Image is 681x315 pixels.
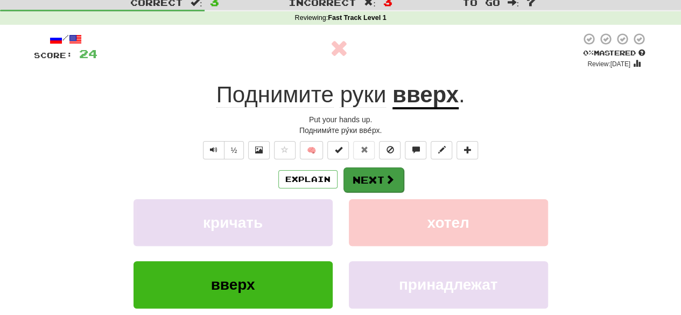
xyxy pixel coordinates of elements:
[349,199,548,246] button: хотел
[399,276,498,293] span: принадлежат
[211,276,255,293] span: вверх
[34,51,73,60] span: Score:
[583,48,594,57] span: 0 %
[34,32,97,46] div: /
[224,141,244,159] button: ½
[379,141,401,159] button: Ignore sentence (alt+i)
[427,214,469,231] span: хотел
[353,141,375,159] button: Reset to 0% Mastered (alt+r)
[79,47,97,60] span: 24
[392,82,459,109] u: вверх
[300,141,323,159] button: 🧠
[349,261,548,308] button: принадлежат
[459,82,465,107] span: .
[34,125,648,136] div: Подними́те ру́ки вве́рх.
[405,141,426,159] button: Discuss sentence (alt+u)
[203,141,224,159] button: Play sentence audio (ctl+space)
[34,114,648,125] div: Put your hands up.
[216,82,334,108] span: Поднимите
[581,48,648,58] div: Mastered
[201,141,244,159] div: Text-to-speech controls
[134,199,333,246] button: кричать
[587,60,630,68] small: Review: [DATE]
[274,141,296,159] button: Favorite sentence (alt+f)
[328,14,387,22] strong: Fast Track Level 1
[431,141,452,159] button: Edit sentence (alt+d)
[457,141,478,159] button: Add to collection (alt+a)
[343,167,404,192] button: Next
[327,141,349,159] button: Set this sentence to 100% Mastered (alt+m)
[340,82,386,108] span: руки
[203,214,263,231] span: кричать
[134,261,333,308] button: вверх
[248,141,270,159] button: Show image (alt+x)
[278,170,338,188] button: Explain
